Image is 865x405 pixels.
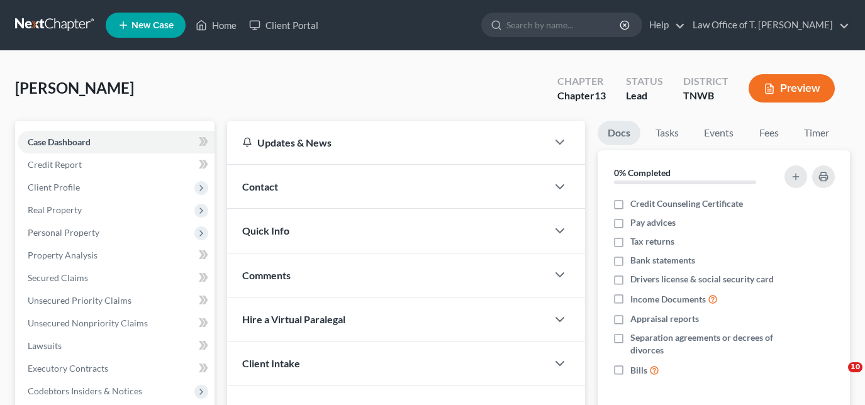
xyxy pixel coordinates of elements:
[614,167,671,178] strong: 0% Completed
[242,357,300,369] span: Client Intake
[242,136,532,149] div: Updates & News
[28,182,80,192] span: Client Profile
[683,89,728,103] div: TNWB
[28,340,62,351] span: Lawsuits
[683,74,728,89] div: District
[28,250,98,260] span: Property Analysis
[630,197,743,210] span: Credit Counseling Certificate
[243,14,325,36] a: Client Portal
[630,293,706,306] span: Income Documents
[598,121,640,145] a: Docs
[28,227,99,238] span: Personal Property
[28,204,82,215] span: Real Property
[630,273,774,286] span: Drivers license & social security card
[643,14,685,36] a: Help
[630,364,647,377] span: Bills
[18,244,215,267] a: Property Analysis
[686,14,849,36] a: Law Office of T. [PERSON_NAME]
[131,21,174,30] span: New Case
[630,254,695,267] span: Bank statements
[18,131,215,153] a: Case Dashboard
[18,153,215,176] a: Credit Report
[822,362,852,392] iframe: Intercom live chat
[242,313,345,325] span: Hire a Virtual Paralegal
[626,74,663,89] div: Status
[189,14,243,36] a: Home
[506,13,622,36] input: Search by name...
[15,79,134,97] span: [PERSON_NAME]
[557,89,606,103] div: Chapter
[28,272,88,283] span: Secured Claims
[18,312,215,335] a: Unsecured Nonpriority Claims
[630,331,776,357] span: Separation agreements or decrees of divorces
[28,295,131,306] span: Unsecured Priority Claims
[242,180,278,192] span: Contact
[630,216,676,229] span: Pay advices
[626,89,663,103] div: Lead
[848,362,862,372] span: 10
[630,235,674,248] span: Tax returns
[18,335,215,357] a: Lawsuits
[18,267,215,289] a: Secured Claims
[28,318,148,328] span: Unsecured Nonpriority Claims
[794,121,839,145] a: Timer
[242,225,289,236] span: Quick Info
[28,363,108,374] span: Executory Contracts
[28,159,82,170] span: Credit Report
[28,136,91,147] span: Case Dashboard
[557,74,606,89] div: Chapter
[630,313,699,325] span: Appraisal reports
[749,74,835,103] button: Preview
[242,269,291,281] span: Comments
[645,121,689,145] a: Tasks
[18,357,215,380] a: Executory Contracts
[18,289,215,312] a: Unsecured Priority Claims
[594,89,606,101] span: 13
[694,121,744,145] a: Events
[749,121,789,145] a: Fees
[28,386,142,396] span: Codebtors Insiders & Notices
